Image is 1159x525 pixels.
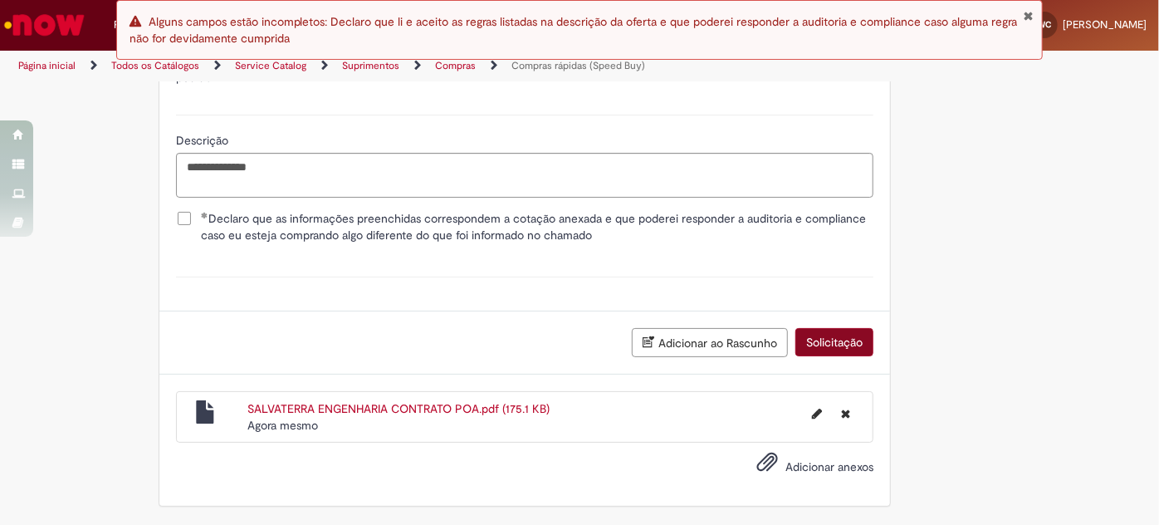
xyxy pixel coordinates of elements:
span: Adicionar anexos [785,459,873,474]
a: Todos os Catálogos [111,59,199,72]
button: Adicionar anexos [752,447,782,485]
button: Solicitação [795,328,873,356]
span: Requisições [114,17,172,33]
time: 28/09/2025 18:12:03 [247,418,318,433]
button: Adicionar ao Rascunho [632,328,788,357]
button: Fechar Notificação [1023,9,1034,22]
span: [PERSON_NAME] [1063,17,1147,32]
img: ServiceNow [2,8,87,42]
ul: Trilhas de página [12,51,760,81]
textarea: Descrição [176,153,873,197]
a: Compras rápidas (Speed Buy) [511,59,645,72]
span: Obrigatório Preenchido [201,212,208,218]
a: Compras [435,59,476,72]
a: SALVATERRA ENGENHARIA CONTRATO POA.pdf (175.1 KB) [247,401,550,416]
span: WC [1038,19,1051,30]
button: Editar nome de arquivo SALVATERRA ENGENHARIA CONTRATO POA.pdf [802,400,832,427]
a: Suprimentos [342,59,399,72]
span: Descrição [176,133,232,148]
span: Alguns campos estão incompletos: Declaro que li e aceito as regras listadas na descrição da ofert... [130,14,1018,46]
span: Agora mesmo [247,418,318,433]
a: Service Catalog [235,59,306,72]
button: Excluir SALVATERRA ENGENHARIA CONTRATO POA.pdf [831,400,860,427]
a: Página inicial [18,59,76,72]
span: Declaro que as informações preenchidas correspondem a cotação anexada e que poderei responder a a... [201,210,873,243]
